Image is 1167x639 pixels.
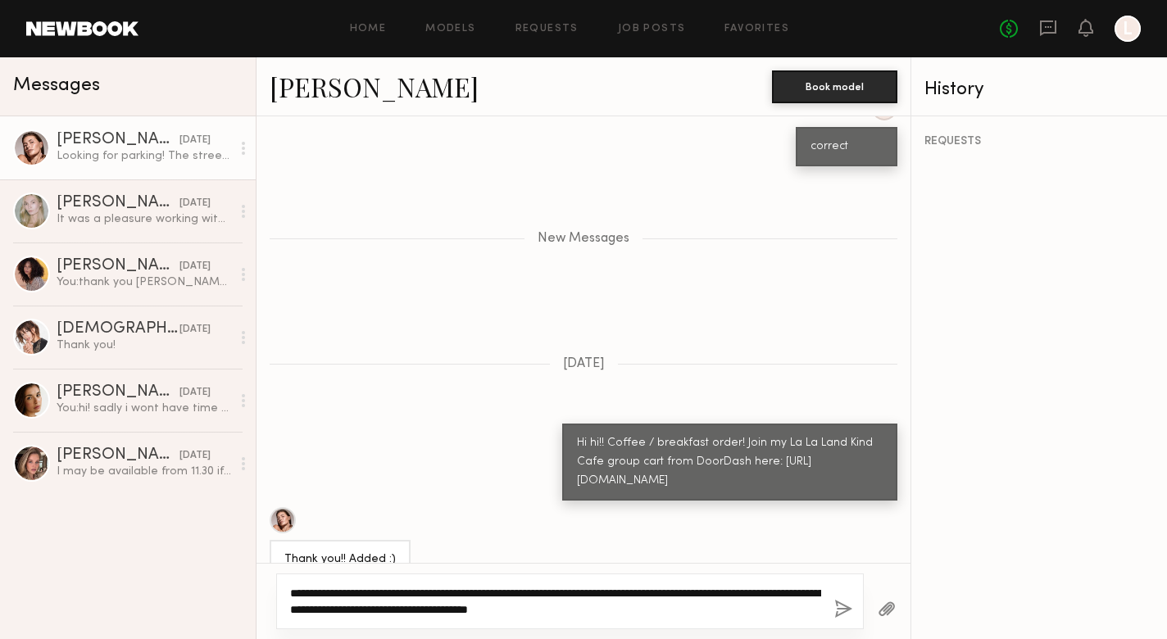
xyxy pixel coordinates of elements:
[924,136,1154,147] div: REQUESTS
[179,448,211,464] div: [DATE]
[57,195,179,211] div: [PERSON_NAME]
[179,259,211,274] div: [DATE]
[811,138,883,156] div: correct
[772,70,897,103] button: Book model
[179,385,211,401] div: [DATE]
[563,357,605,371] span: [DATE]
[57,464,231,479] div: I may be available from 11.30 if that helps
[57,211,231,227] div: It was a pleasure working with all of you😊💕 Hope to see you again soon!
[57,401,231,416] div: You: hi! sadly i wont have time this week. Let us know when youre back and want to swing by the o...
[350,24,387,34] a: Home
[57,132,179,148] div: [PERSON_NAME]
[57,258,179,274] div: [PERSON_NAME]
[57,274,231,290] div: You: thank you [PERSON_NAME]!!! you were so so great
[57,447,179,464] div: [PERSON_NAME]
[724,24,789,34] a: Favorites
[538,232,629,246] span: New Messages
[57,338,231,353] div: Thank you!
[57,148,231,164] div: Looking for parking! The street and meters are full
[284,551,396,569] div: Thank you!! Added :)
[577,434,883,491] div: Hi hi!! Coffee / breakfast order! Join my La La Land Kind Cafe group cart from DoorDash here: [UR...
[57,321,179,338] div: [DEMOGRAPHIC_DATA][PERSON_NAME]
[179,322,211,338] div: [DATE]
[425,24,475,34] a: Models
[179,133,211,148] div: [DATE]
[57,384,179,401] div: [PERSON_NAME]
[515,24,579,34] a: Requests
[618,24,686,34] a: Job Posts
[270,69,479,104] a: [PERSON_NAME]
[13,76,100,95] span: Messages
[924,80,1154,99] div: History
[1115,16,1141,42] a: L
[772,79,897,93] a: Book model
[179,196,211,211] div: [DATE]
